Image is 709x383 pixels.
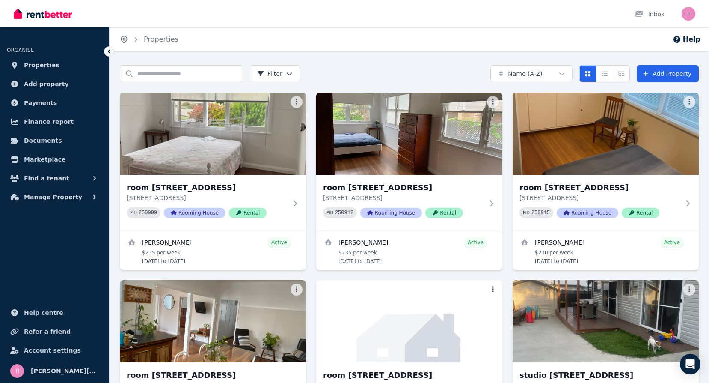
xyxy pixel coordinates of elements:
img: tim@tca.com.au [682,7,695,21]
img: room 2/29 Azalea Avenue, Coffs Harbour [316,93,502,175]
button: More options [291,96,303,108]
button: Help [673,34,700,45]
span: [PERSON_NAME][EMAIL_ADDRESS][DOMAIN_NAME] [31,366,99,376]
span: ORGANISE [7,47,34,53]
p: [STREET_ADDRESS] [519,194,680,202]
code: 250915 [531,210,550,216]
a: Documents [7,132,102,149]
span: Manage Property [24,192,82,202]
a: Properties [144,35,178,43]
span: Filter [257,69,282,78]
button: Filter [250,65,300,82]
span: Add property [24,79,69,89]
div: Open Intercom Messenger [680,354,700,374]
span: Find a tenant [24,173,69,183]
a: View details for Liam Andrew Woolcott [120,232,306,270]
span: Marketplace [24,154,65,165]
a: Payments [7,94,102,111]
button: Expanded list view [613,65,630,82]
button: More options [487,96,499,108]
button: More options [683,96,695,108]
div: Inbox [635,10,665,18]
p: [STREET_ADDRESS] [127,194,287,202]
span: Finance report [24,117,74,127]
img: room 4/29 Azalea Avenue, Coffs Harbour [120,280,306,362]
h3: room [STREET_ADDRESS] [519,182,680,194]
img: tim@tca.com.au [10,364,24,378]
span: Rooming House [557,208,618,218]
small: PID [326,210,333,215]
img: studio 2/29 Azalea Avenue, Coffs Harbour [513,280,699,362]
a: Add property [7,75,102,93]
img: room 1/29 Azalea Avenue, Coffs Harbour [120,93,306,175]
a: Finance report [7,113,102,130]
span: Rooming House [360,208,422,218]
span: Refer a friend [24,326,71,337]
h3: room [STREET_ADDRESS] [127,182,287,194]
a: Properties [7,57,102,74]
button: Name (A-Z) [490,65,573,82]
img: RentBetter [14,7,72,20]
span: Rental [622,208,659,218]
a: Account settings [7,342,102,359]
code: 250912 [335,210,353,216]
span: Rooming House [164,208,225,218]
a: room 2/29 Azalea Avenue, Coffs Harbourroom [STREET_ADDRESS][STREET_ADDRESS]PID 250912Rooming Hous... [316,93,502,232]
h3: room [STREET_ADDRESS] [323,182,484,194]
h3: room [STREET_ADDRESS] [127,369,287,381]
button: Compact list view [596,65,613,82]
span: Documents [24,135,62,146]
span: Payments [24,98,57,108]
a: Help centre [7,304,102,321]
button: More options [487,284,499,296]
small: PID [523,210,530,215]
h3: room [STREET_ADDRESS] [323,369,484,381]
a: Marketplace [7,151,102,168]
button: Manage Property [7,189,102,206]
span: Properties [24,60,59,70]
a: Refer a friend [7,323,102,340]
a: View details for Adrian Cole [513,232,699,270]
a: room 1/29 Azalea Avenue, Coffs Harbourroom [STREET_ADDRESS][STREET_ADDRESS]PID 250909Rooming Hous... [120,93,306,232]
a: room 3/29 Azalea Avenue, Coffs Harbourroom [STREET_ADDRESS][STREET_ADDRESS]PID 250915Rooming Hous... [513,93,699,232]
span: Account settings [24,345,81,356]
code: 250909 [139,210,157,216]
span: Rental [229,208,267,218]
span: Name (A-Z) [508,69,543,78]
div: View options [579,65,630,82]
button: Find a tenant [7,170,102,187]
nav: Breadcrumb [110,27,189,51]
span: Rental [425,208,463,218]
button: Card view [579,65,596,82]
h3: studio [STREET_ADDRESS] [519,369,680,381]
img: room 3/29 Azalea Avenue, Coffs Harbour [513,93,699,175]
small: PID [130,210,137,215]
p: [STREET_ADDRESS] [323,194,484,202]
a: View details for Harrison Whitby [316,232,502,270]
button: More options [291,284,303,296]
a: Add Property [637,65,699,82]
span: Help centre [24,308,63,318]
button: More options [683,284,695,296]
img: room 5/29 Azalea Avenue, Coffs Harbour [316,280,502,362]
